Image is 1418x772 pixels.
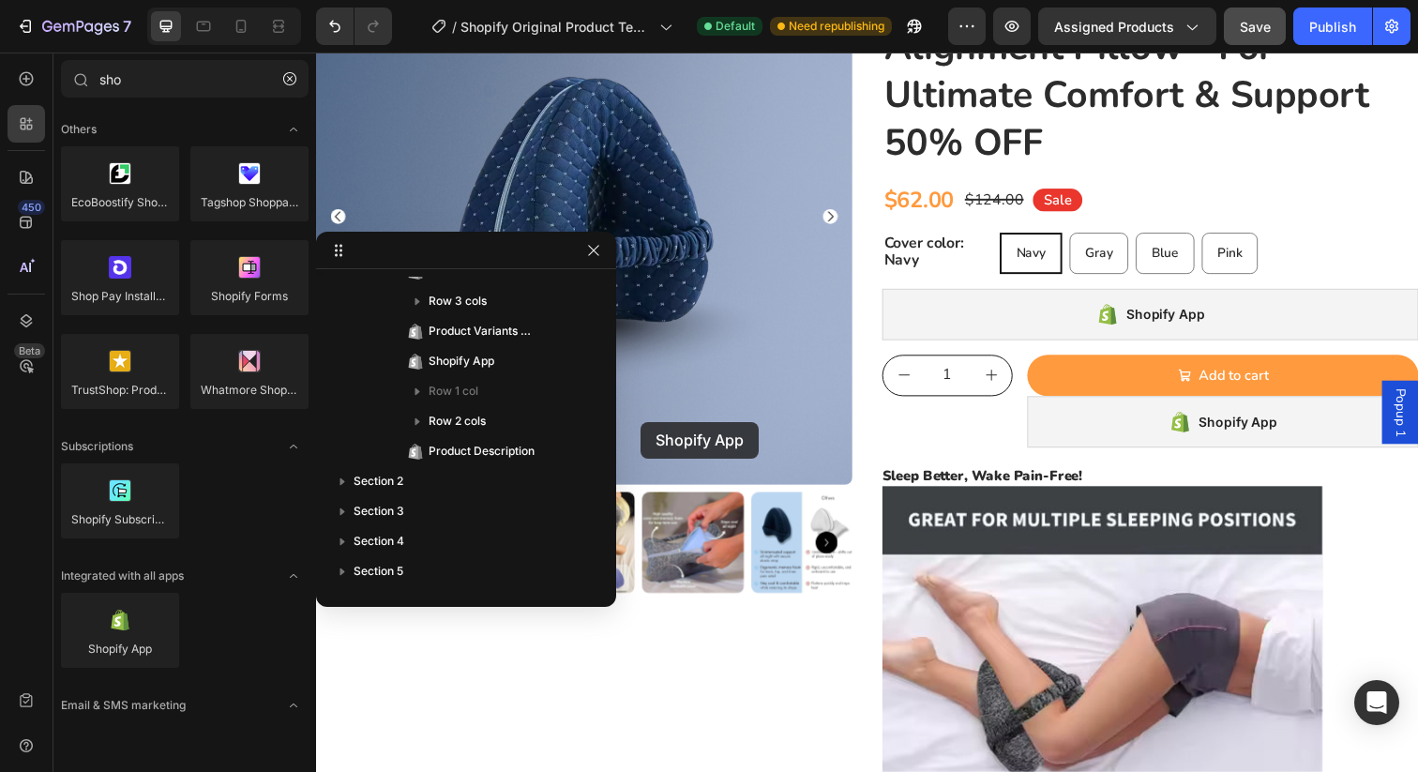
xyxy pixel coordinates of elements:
[579,310,621,350] button: decrement
[316,8,392,45] div: Undo/Redo
[18,200,45,215] div: 450
[123,15,131,38] p: 7
[901,366,981,388] div: Shopify App
[8,8,140,45] button: 7
[1054,17,1174,37] span: Assigned Products
[621,310,668,350] input: quantity
[279,431,309,462] span: Toggle open
[61,121,97,138] span: Others
[15,489,38,511] button: Carousel Back Arrow
[279,690,309,720] span: Toggle open
[15,159,30,174] button: Carousel Back Arrow
[1354,680,1399,725] div: Open Intercom Messenger
[785,195,813,213] span: Gray
[578,133,653,169] div: $62.00
[1309,17,1356,37] div: Publish
[789,18,884,35] span: Need republishing
[61,568,184,584] span: Integrated with all apps
[316,53,1418,772] iframe: To enrich screen reader interactions, please activate Accessibility in Grammarly extension settings
[743,141,771,160] p: Sale
[14,343,45,358] div: Beta
[578,423,782,442] strong: Sleep Better, Wake Pain-Free!
[354,502,404,521] span: Section 3
[901,320,973,340] div: Add to cart
[279,114,309,144] span: Toggle open
[518,159,533,174] button: Carousel Next Arrow
[726,309,1125,351] button: Add to cart
[715,195,745,213] span: Navy
[354,562,403,581] span: Section 5
[1293,8,1372,45] button: Publish
[460,17,652,37] span: Shopify Original Product Template
[668,310,710,350] button: increment
[510,489,533,511] button: Carousel Next Arrow
[354,472,403,491] span: Section 2
[429,292,487,310] span: Row 3 cols
[920,195,945,213] span: Pink
[1038,8,1216,45] button: Assigned Products
[578,184,690,223] legend: Cover color: Navy
[61,697,186,714] span: Email & SMS marketing
[852,195,881,213] span: Blue
[61,60,309,98] input: Search Shopify Apps
[429,322,537,341] span: Product Variants & Swatches
[429,442,535,461] span: Product Description
[827,256,907,279] div: Shopify App
[716,18,755,35] span: Default
[354,532,404,551] span: Section 4
[429,352,494,371] span: Shopify App
[452,17,457,37] span: /
[429,382,478,401] span: Row 1 col
[1224,8,1286,45] button: Save
[279,561,309,591] span: Toggle open
[1240,19,1271,35] span: Save
[429,412,486,431] span: Row 2 cols
[1097,342,1116,392] span: Popup 1
[61,438,133,455] span: Subscriptions
[660,140,724,161] div: $124.00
